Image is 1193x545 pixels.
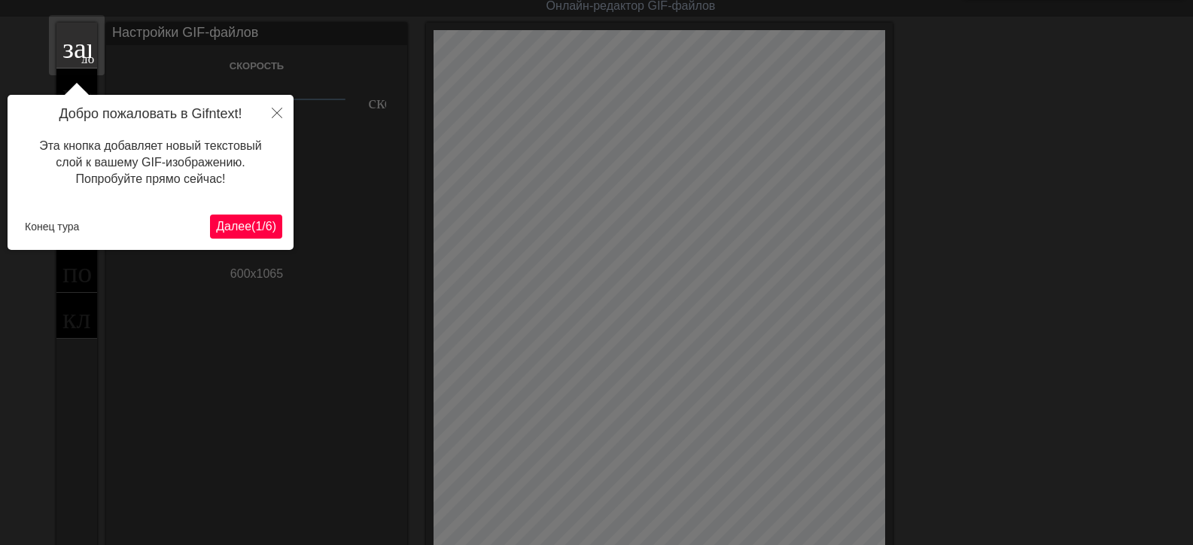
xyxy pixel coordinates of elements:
[216,220,251,233] font: Далее
[210,215,282,239] button: Следующий
[19,106,282,123] h4: Добро пожаловать в Gifntext!
[272,220,276,233] font: )
[255,220,262,233] font: 1
[266,220,272,233] font: 6
[262,220,265,233] font: /
[251,220,255,233] font: (
[39,139,262,186] font: Эта кнопка добавляет новый текстовый слой к вашему GIF-изображению. Попробуйте прямо сейчас!
[25,221,79,233] font: Конец тура
[59,106,242,121] font: Добро пожаловать в Gifntext!
[260,95,294,129] button: Закрывать
[19,215,85,238] button: Конец тура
